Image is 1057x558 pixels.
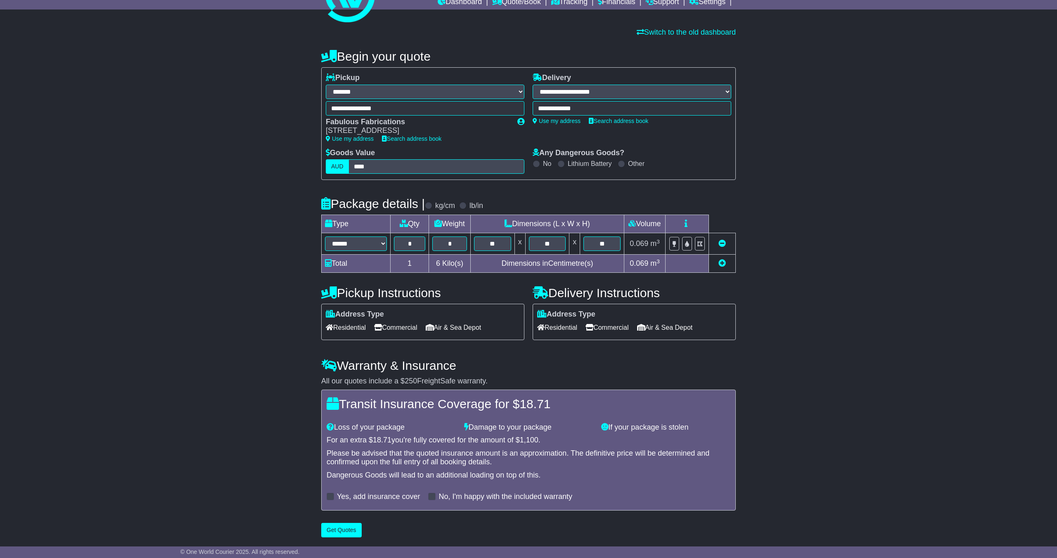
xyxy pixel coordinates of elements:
a: Use my address [326,135,374,142]
a: Add new item [718,259,726,267]
span: 18.71 [519,397,550,411]
td: Total [322,255,391,273]
div: Damage to your package [460,423,597,432]
h4: Transit Insurance Coverage for $ [327,397,730,411]
span: 0.069 [630,239,648,248]
span: © One World Courier 2025. All rights reserved. [180,549,300,555]
div: Dangerous Goods will lead to an additional loading on top of this. [327,471,730,480]
span: 250 [405,377,417,385]
button: Get Quotes [321,523,362,537]
h4: Delivery Instructions [533,286,736,300]
div: Fabulous Fabrications [326,118,509,127]
label: lb/in [469,201,483,210]
a: Search address book [589,118,648,124]
label: Lithium Battery [568,160,612,168]
label: Pickup [326,73,360,83]
td: x [514,233,525,255]
div: For an extra $ you're fully covered for the amount of $ . [327,436,730,445]
span: Residential [537,321,577,334]
div: Please be advised that the quoted insurance amount is an approximation. The definitive price will... [327,449,730,467]
h4: Warranty & Insurance [321,359,736,372]
td: Dimensions (L x W x H) [470,215,624,233]
h4: Pickup Instructions [321,286,524,300]
label: Any Dangerous Goods? [533,149,624,158]
span: 6 [436,259,440,267]
td: 1 [391,255,429,273]
td: Volume [624,215,665,233]
a: Search address book [382,135,441,142]
td: Weight [429,215,471,233]
td: Kilo(s) [429,255,471,273]
span: 1,100 [520,436,538,444]
label: Address Type [537,310,595,319]
div: Loss of your package [322,423,460,432]
a: Use my address [533,118,581,124]
div: [STREET_ADDRESS] [326,126,509,135]
span: Commercial [585,321,628,334]
sup: 3 [656,239,660,245]
a: Remove this item [718,239,726,248]
div: All our quotes include a $ FreightSafe warranty. [321,377,736,386]
h4: Begin your quote [321,50,736,63]
label: Yes, add insurance cover [337,492,420,501]
td: Qty [391,215,429,233]
label: Other [628,160,645,168]
label: No, I'm happy with the included warranty [438,492,572,501]
span: Commercial [374,321,417,334]
span: 18.71 [373,436,391,444]
label: Address Type [326,310,384,319]
h4: Package details | [321,197,425,210]
span: Air & Sea Depot [426,321,481,334]
td: x [569,233,580,255]
sup: 3 [656,258,660,265]
span: m [650,259,660,267]
td: Dimensions in Centimetre(s) [470,255,624,273]
label: Delivery [533,73,571,83]
span: 0.069 [630,259,648,267]
label: AUD [326,159,349,174]
span: Air & Sea Depot [637,321,693,334]
a: Switch to the old dashboard [637,28,736,36]
td: Type [322,215,391,233]
label: Goods Value [326,149,375,158]
span: Residential [326,321,366,334]
label: No [543,160,551,168]
div: If your package is stolen [597,423,735,432]
label: kg/cm [435,201,455,210]
span: m [650,239,660,248]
